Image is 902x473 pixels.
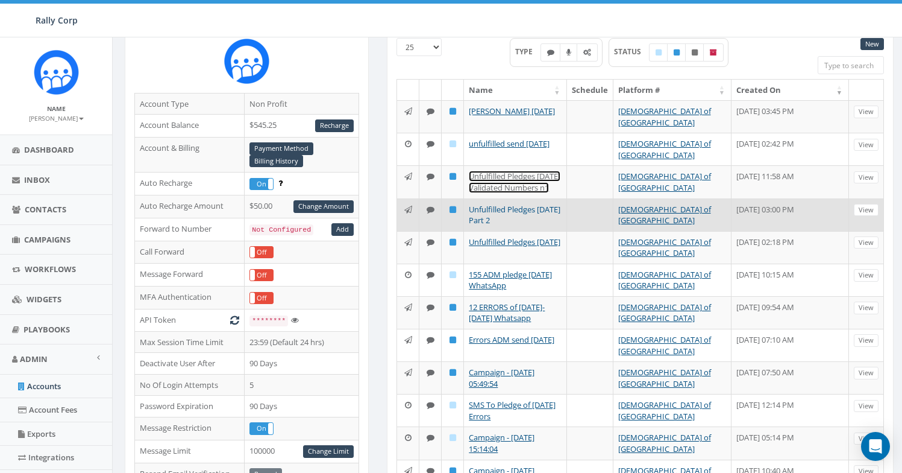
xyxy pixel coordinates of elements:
label: Draft [649,43,668,62]
i: Published [449,369,456,376]
td: Password Expiration [135,396,245,417]
label: Ringless Voice Mail [560,43,578,62]
td: Auto Recharge [135,173,245,195]
i: Schedule: Pick a date and time to send [405,434,412,442]
a: Campaign - [DATE] 05:49:54 [469,367,534,389]
img: Icon_1.png [34,49,79,95]
td: [DATE] 02:18 PM [731,231,849,264]
td: 90 Days [245,396,359,417]
i: Immediate: Send all messages now [404,336,412,344]
input: Type to search [818,56,884,74]
td: [DATE] 12:14 PM [731,394,849,427]
a: unfulfilled send [DATE] [469,138,550,149]
td: [DATE] 11:58 AM [731,165,849,198]
a: New [860,38,884,51]
td: Non Profit [245,93,359,115]
a: View [854,400,879,413]
i: Schedule: Pick a date and time to send [405,271,412,279]
a: View [854,269,879,282]
img: Rally_Corp_Icon.png [224,39,269,84]
td: Account Balance [135,115,245,138]
i: Text SMS [427,238,434,246]
td: Message Restriction [135,417,245,440]
td: 23:59 (Default 24 hrs) [245,331,359,353]
i: Text SMS [427,206,434,214]
a: Change Amount [293,200,354,213]
i: Text SMS [427,107,434,115]
i: Draft [449,434,456,442]
code: Not Configured [249,224,313,235]
i: Text SMS [427,173,434,180]
div: OnOff [249,246,274,259]
i: Text SMS [427,434,434,442]
a: View [854,334,879,347]
i: Generate New Token [230,316,239,324]
a: [DEMOGRAPHIC_DATA] of [GEOGRAPHIC_DATA] [618,237,711,259]
span: Workflows [25,264,76,275]
a: [DEMOGRAPHIC_DATA] of [GEOGRAPHIC_DATA] [618,138,711,160]
a: Billing History [249,155,303,168]
td: Deactivate User After [135,353,245,375]
td: No Of Login Attempts [135,374,245,396]
span: Inbox [24,174,50,185]
div: OnOff [249,269,274,282]
a: [DEMOGRAPHIC_DATA] of [GEOGRAPHIC_DATA] [618,302,711,324]
a: View [854,204,879,217]
i: Draft [449,140,456,148]
td: [DATE] 10:15 AM [731,264,849,296]
i: Published [449,303,456,311]
i: Schedule: Pick a date and time to send [405,140,412,148]
span: Dashboard [24,144,74,155]
td: 5 [245,374,359,396]
span: STATUS [614,46,650,57]
td: Max Session Time Limit [135,331,245,353]
a: Errors ADM send [DATE] [469,334,554,345]
i: Draft [656,49,662,56]
a: Unfulfilled Pledges [DATE] Validated Numbers n1 [469,171,560,193]
i: Text SMS [427,140,434,148]
i: Immediate: Send all messages now [404,238,412,246]
i: Unpublished [692,49,698,56]
td: 100000 [245,440,359,463]
a: [DEMOGRAPHIC_DATA] of [GEOGRAPHIC_DATA] [618,367,711,389]
label: Off [250,247,273,258]
td: $50.00 [245,195,359,218]
a: View [854,302,879,314]
label: Off [250,270,273,281]
i: Immediate: Send all messages now [404,107,412,115]
td: [DATE] 03:00 PM [731,198,849,231]
span: TYPE [515,46,541,57]
i: Published [449,336,456,344]
i: Published [449,238,456,246]
label: Automated Message [577,43,598,62]
label: Unpublished [685,43,704,62]
div: OnOff [249,292,274,305]
a: 12 ERRORS of [DATE]-[DATE] Whatsapp [469,302,545,324]
i: Automated Message [583,49,591,56]
i: Text SMS [427,401,434,409]
td: [DATE] 09:54 AM [731,296,849,329]
a: [PERSON_NAME] [DATE] [469,106,555,116]
div: Open Intercom Messenger [861,432,890,461]
small: Name [47,104,66,113]
td: Account & Billing [135,137,245,173]
i: Published [449,107,456,115]
label: On [250,179,273,190]
i: Draft [449,401,456,409]
a: [PERSON_NAME] [29,112,84,123]
a: Campaign - [DATE] 15:14:04 [469,432,534,454]
i: Immediate: Send all messages now [404,206,412,214]
a: [DEMOGRAPHIC_DATA] of [GEOGRAPHIC_DATA] [618,399,711,422]
a: SMS To Pledge of [DATE] Errors [469,399,556,422]
td: [DATE] 07:10 AM [731,329,849,361]
td: [DATE] 03:45 PM [731,100,849,133]
i: Immediate: Send all messages now [404,369,412,376]
a: Recharge [315,119,354,132]
span: Admin [20,354,48,364]
td: 90 Days [245,353,359,375]
i: Schedule: Pick a date and time to send [405,401,412,409]
a: View [854,237,879,249]
i: Draft [449,271,456,279]
i: Immediate: Send all messages now [404,173,412,180]
td: Account Type [135,93,245,115]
